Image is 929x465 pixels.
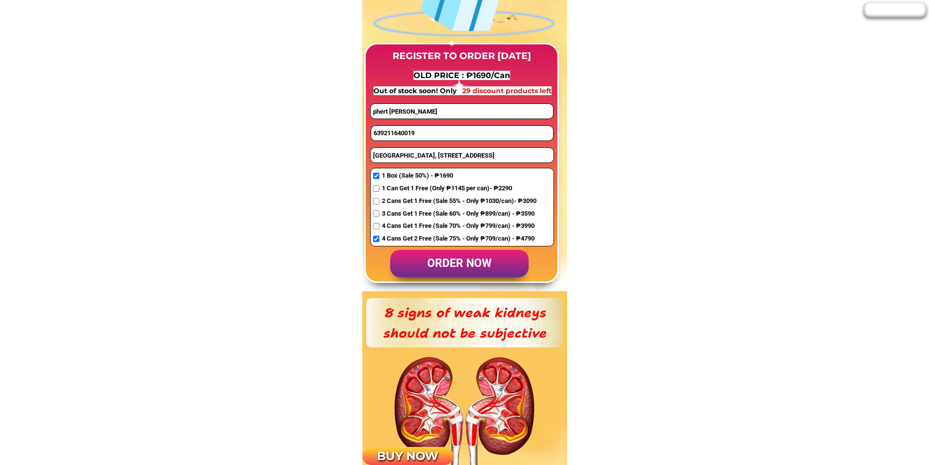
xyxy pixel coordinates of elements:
span: 29 discount products left [462,86,552,95]
h3: 8 signs of weak kidneys should not be subjective [379,303,550,343]
span: 1 Can Get 1 Free (Only ₱1145 per can)- ₱2290 [382,183,536,194]
span: 3 Cans Get 1 Free (Sale 60% - Only ₱899/can) - ₱3590 [382,209,536,219]
span: 2 Cans Get 1 Free (Sale 55% - Only ₱1030/can)- ₱3090 [382,196,536,206]
h3: REGISTER TO ORDER [DATE] [385,49,539,63]
input: Phone number [371,126,553,141]
span: 1 Box (Sale 50%) - ₱1690 [382,171,536,181]
input: Address [371,148,553,162]
span: OLD PRICE : ₱1690/Can [414,71,510,80]
span: 4 Cans Get 1 Free (Sale 70% - Only ₱799/can) - ₱3990 [382,221,536,231]
input: first and last name [371,104,553,119]
span: 4 Cans Get 2 Free (Sale 75% - Only ₱709/can) - ₱4790 [382,234,536,244]
p: order now [390,250,529,278]
span: Out of stock soon! Only [374,86,458,95]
